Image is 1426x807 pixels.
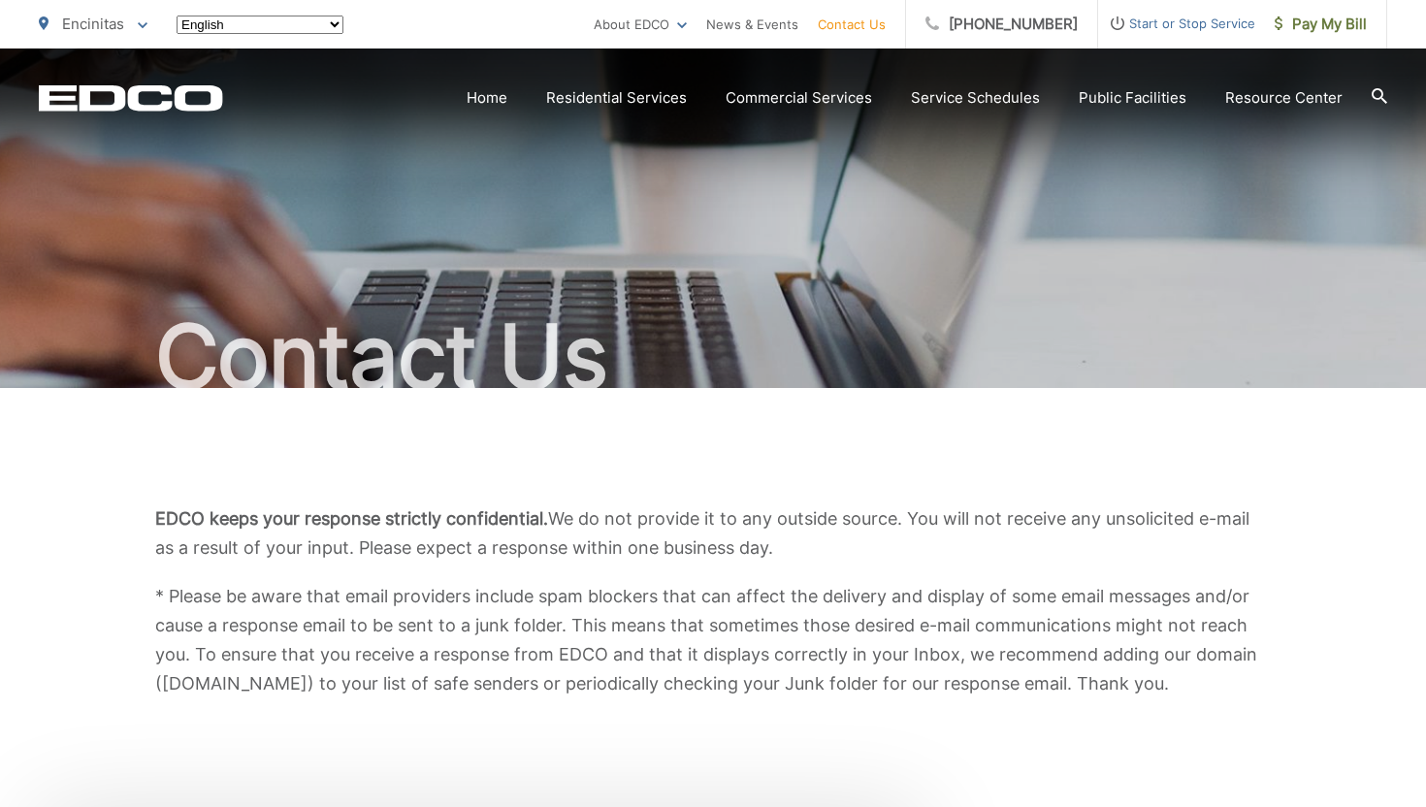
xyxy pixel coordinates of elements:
a: Contact Us [818,13,886,36]
span: Encinitas [62,15,124,33]
p: * Please be aware that email providers include spam blockers that can affect the delivery and dis... [155,582,1271,698]
a: Resource Center [1225,86,1343,110]
span: Pay My Bill [1275,13,1367,36]
a: Residential Services [546,86,687,110]
select: Select a language [177,16,343,34]
a: Public Facilities [1079,86,1186,110]
a: Commercial Services [726,86,872,110]
a: News & Events [706,13,798,36]
a: EDCD logo. Return to the homepage. [39,84,223,112]
h1: Contact Us [39,308,1387,405]
a: Service Schedules [911,86,1040,110]
a: About EDCO [594,13,687,36]
b: EDCO keeps your response strictly confidential. [155,508,548,529]
a: Home [467,86,507,110]
p: We do not provide it to any outside source. You will not receive any unsolicited e-mail as a resu... [155,504,1271,563]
